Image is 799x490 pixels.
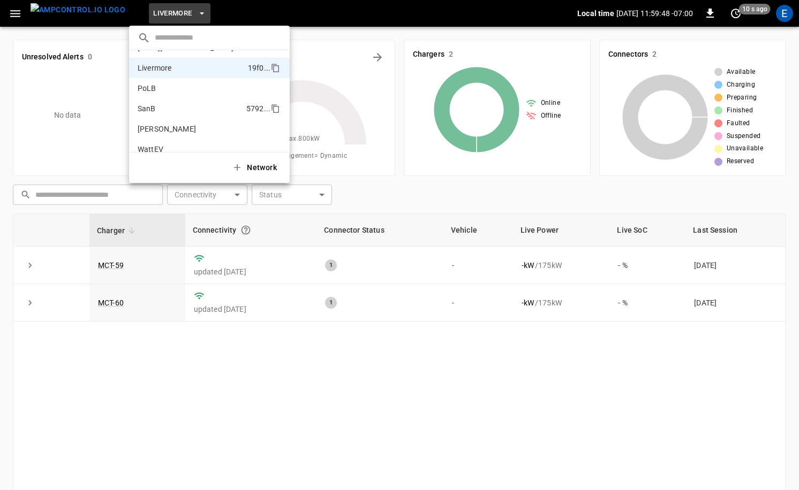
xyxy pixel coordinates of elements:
[270,62,282,74] div: copy
[138,63,171,73] p: Livermore
[225,157,285,179] button: Network
[138,83,156,94] p: PoLB
[138,144,163,155] p: WattEV
[270,102,282,115] div: copy
[138,103,156,114] p: SanB
[138,124,196,134] p: [PERSON_NAME]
